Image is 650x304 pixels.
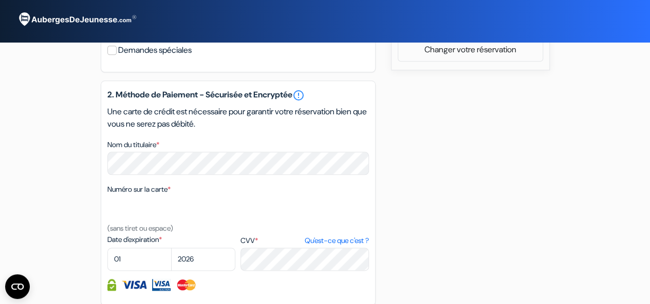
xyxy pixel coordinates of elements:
[107,89,369,102] h5: 2. Méthode de Paiement - Sécurisée et Encryptée
[304,235,368,246] a: Qu'est-ce que c'est ?
[152,279,171,291] img: Visa Electron
[107,234,235,245] label: Date d'expiration
[121,279,147,291] img: Visa
[118,43,192,57] label: Demandes spéciales
[5,274,30,299] button: CMP-Widget öffnen
[107,224,173,233] small: (sans tiret ou espace)
[176,279,197,291] img: Master Card
[398,40,543,59] a: Changer votre réservation
[240,235,368,246] label: CVV
[12,6,141,33] img: AubergesDeJeunesse.com
[107,139,159,150] label: Nom du titulaire
[292,89,305,102] a: error_outline
[107,279,116,291] img: Information de carte de crédit entièrement encryptée et sécurisée
[107,184,171,195] label: Numéro sur la carte
[107,106,369,130] p: Une carte de crédit est nécessaire pour garantir votre réservation bien que vous ne serez pas déb...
